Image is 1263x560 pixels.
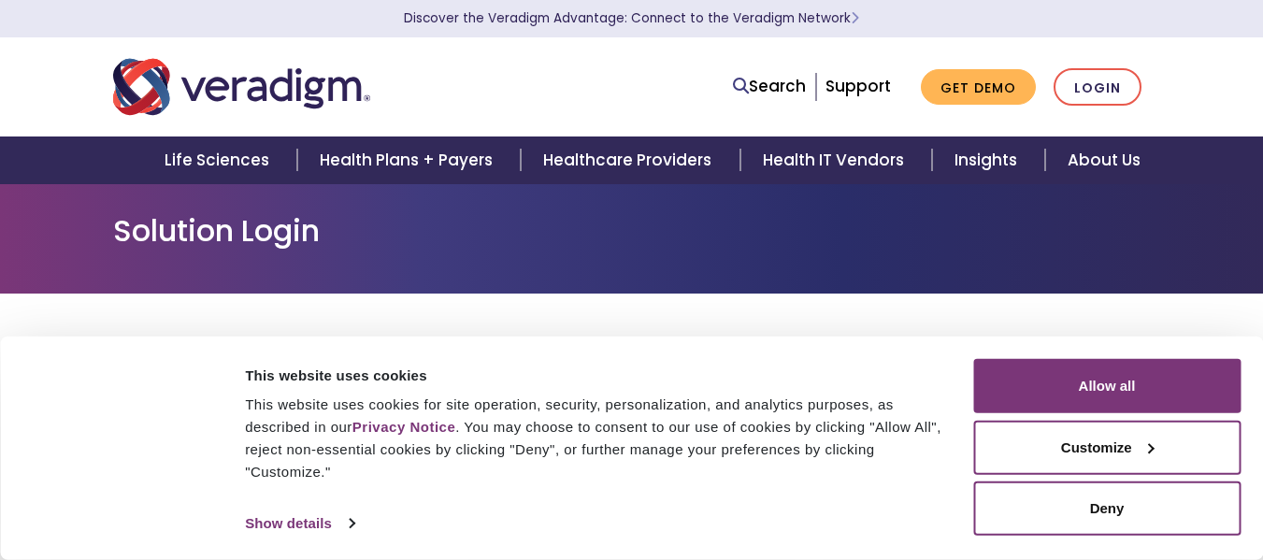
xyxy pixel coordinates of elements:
img: Veradigm logo [113,56,370,118]
h1: Solution Login [113,213,1151,249]
a: Privacy Notice [352,419,455,435]
a: Life Sciences [142,136,297,184]
a: Search [733,74,806,99]
a: Support [825,75,891,97]
a: Health Plans + Payers [297,136,521,184]
button: Allow all [973,359,1241,413]
span: Learn More [851,9,859,27]
button: Deny [973,481,1241,536]
div: This website uses cookies for site operation, security, personalization, and analytics purposes, ... [245,394,952,483]
a: Discover the Veradigm Advantage: Connect to the Veradigm NetworkLearn More [404,9,859,27]
a: About Us [1045,136,1163,184]
div: This website uses cookies [245,364,952,386]
a: Get Demo [921,69,1036,106]
a: Show details [245,510,353,538]
a: Login [1054,68,1141,107]
button: Customize [973,420,1241,474]
a: Health IT Vendors [740,136,932,184]
a: Insights [932,136,1045,184]
a: Healthcare Providers [521,136,739,184]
